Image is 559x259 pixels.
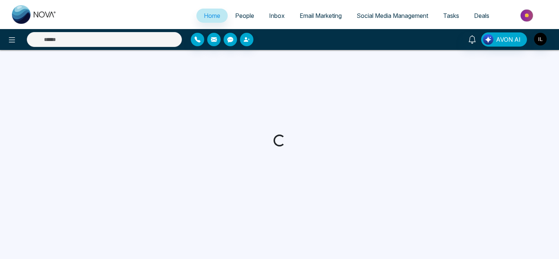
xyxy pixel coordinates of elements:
a: Email Marketing [292,9,349,23]
a: Deals [467,9,497,23]
span: Tasks [443,12,459,19]
span: Deals [474,12,489,19]
a: Home [196,9,228,23]
span: AVON AI [496,35,521,44]
img: User Avatar [534,33,547,45]
span: People [235,12,254,19]
span: Home [204,12,220,19]
img: Market-place.gif [500,7,555,24]
span: Inbox [269,12,285,19]
button: AVON AI [481,32,527,47]
img: Nova CRM Logo [12,5,57,24]
span: Social Media Management [357,12,428,19]
span: Email Marketing [300,12,342,19]
a: Social Media Management [349,9,436,23]
a: Tasks [436,9,467,23]
a: People [228,9,262,23]
a: Inbox [262,9,292,23]
img: Lead Flow [483,34,493,45]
